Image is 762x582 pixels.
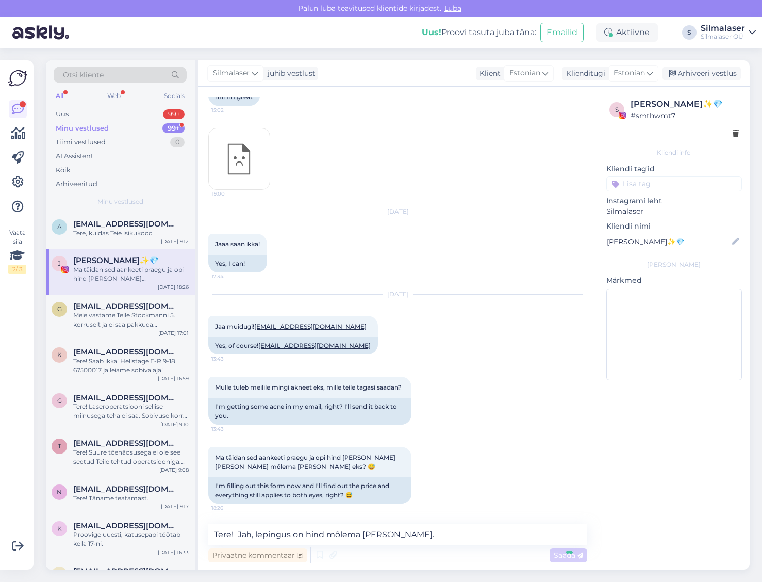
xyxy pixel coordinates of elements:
[170,137,185,147] div: 0
[631,98,739,110] div: [PERSON_NAME]✨💎
[73,347,179,357] span: kerli.mitt@mail.ee
[56,123,109,134] div: Minu vestlused
[56,165,71,175] div: Kõik
[606,221,742,232] p: Kliendi nimi
[73,484,179,494] span: nikaoya@gmail.com
[158,375,189,382] div: [DATE] 16:59
[422,26,536,39] div: Proovi tasuta juba täna:
[258,342,371,349] a: [EMAIL_ADDRESS][DOMAIN_NAME]
[614,68,645,79] span: Estonian
[606,148,742,157] div: Kliendi info
[211,504,249,512] span: 18:26
[215,383,402,391] span: Mulle tuleb meilile mingi akneet eks, mille teile tagasi saadan?
[606,275,742,286] p: Märkmed
[158,283,189,291] div: [DATE] 18:26
[73,219,179,229] span: andre@adduco.ee
[208,398,411,425] div: I'm getting some acne in my email, right? I'll send it back to you.
[73,494,189,503] div: Tere! Täname teatamast.
[208,477,411,504] div: I'm filling out this form now and I'll find out the price and everything still applies to both ey...
[631,110,739,121] div: # smthwmt7
[57,305,62,313] span: g
[441,4,465,13] span: Luba
[163,109,185,119] div: 99+
[161,503,189,510] div: [DATE] 9:17
[73,393,179,402] span: galja_89@mail.ru
[58,442,61,450] span: t
[208,289,587,299] div: [DATE]
[57,525,62,532] span: k
[208,337,378,354] div: Yes, of course!
[596,23,658,42] div: Aktiivne
[56,137,106,147] div: Tiimi vestlused
[57,488,62,496] span: n
[662,67,741,80] div: Arhiveeri vestlus
[606,206,742,217] p: Silmalaser
[562,68,605,79] div: Klienditugi
[208,255,267,272] div: Yes, I can!
[215,454,397,470] span: Ma täidan sed aankeeti praegu ja opi hind [PERSON_NAME] [PERSON_NAME] mõlema [PERSON_NAME] eks? 😅
[161,238,189,245] div: [DATE] 9:12
[73,302,179,311] span: garajev@hotmail.com
[254,322,367,330] a: [EMAIL_ADDRESS][DOMAIN_NAME]
[158,548,189,556] div: [DATE] 16:33
[606,164,742,174] p: Kliendi tag'id
[215,240,260,248] span: Jaaa saan ikka!
[105,89,123,103] div: Web
[422,27,441,37] b: Uus!
[607,236,730,247] input: Lisa nimi
[213,68,250,79] span: Silmalaser
[56,151,93,161] div: AI Assistent
[540,23,584,42] button: Emailid
[208,207,587,216] div: [DATE]
[159,466,189,474] div: [DATE] 9:08
[160,421,189,428] div: [DATE] 9:10
[57,351,62,359] span: k
[606,260,742,269] div: [PERSON_NAME]
[73,530,189,548] div: Proovige uuesti, katusepapi töötab kella 17-ni.
[476,68,501,79] div: Klient
[97,197,143,206] span: Minu vestlused
[682,25,697,40] div: S
[73,448,189,466] div: Tere! Suure tõenäosusega ei ole see seotud Teile tehtud operatsiooniga. Valu põhjuse välja selgit...
[56,109,69,119] div: Uus
[8,265,26,274] div: 2 / 3
[73,402,189,421] div: Tere! Laseroperatsiooni sellise miinusega teha ei saa. Sobivuse korral võib olla võimalik lisalää...
[8,69,27,88] img: Askly Logo
[158,329,189,337] div: [DATE] 17:01
[63,70,104,80] span: Otsi kliente
[211,273,249,280] span: 17:34
[606,176,742,191] input: Lisa tag
[211,355,249,363] span: 13:43
[211,425,249,433] span: 13:43
[615,106,619,113] span: s
[54,89,65,103] div: All
[701,24,756,41] a: SilmalaserSilmalaser OÜ
[212,190,250,198] span: 19:00
[606,196,742,206] p: Instagrami leht
[211,106,249,114] span: 15:02
[73,311,189,329] div: Meie vastame Teile Stockmanni 5. korruselt ja ei saa pakkuda [PERSON_NAME] poolt kompenseeritud a...
[215,322,367,330] span: Jaa muidugi!
[73,439,179,448] span: tiit.postus@mail.ee
[73,256,159,265] span: Janete Aas✨💎
[57,397,62,404] span: g
[701,24,745,33] div: Silmalaser
[8,228,26,274] div: Vaata siia
[56,179,97,189] div: Arhiveeritud
[73,521,179,530] span: ktreimesilov@gmail.com
[263,68,315,79] div: juhib vestlust
[162,123,185,134] div: 99+
[57,223,62,231] span: a
[58,260,61,267] span: J
[73,229,189,238] div: Tere, kuidas Teie isikukood
[73,265,189,283] div: Ma täidan sed aankeeti praegu ja opi hind [PERSON_NAME] [PERSON_NAME] mõlema [PERSON_NAME] eks? 😅
[73,567,179,576] span: bellaez@mail.ru
[73,357,189,375] div: Tere! Saab ikka! Helistage E-R 9-18 67500017 ja leiame sobiva aja!
[162,89,187,103] div: Socials
[701,33,745,41] div: Silmalaser OÜ
[208,88,260,106] div: mmm great
[509,68,540,79] span: Estonian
